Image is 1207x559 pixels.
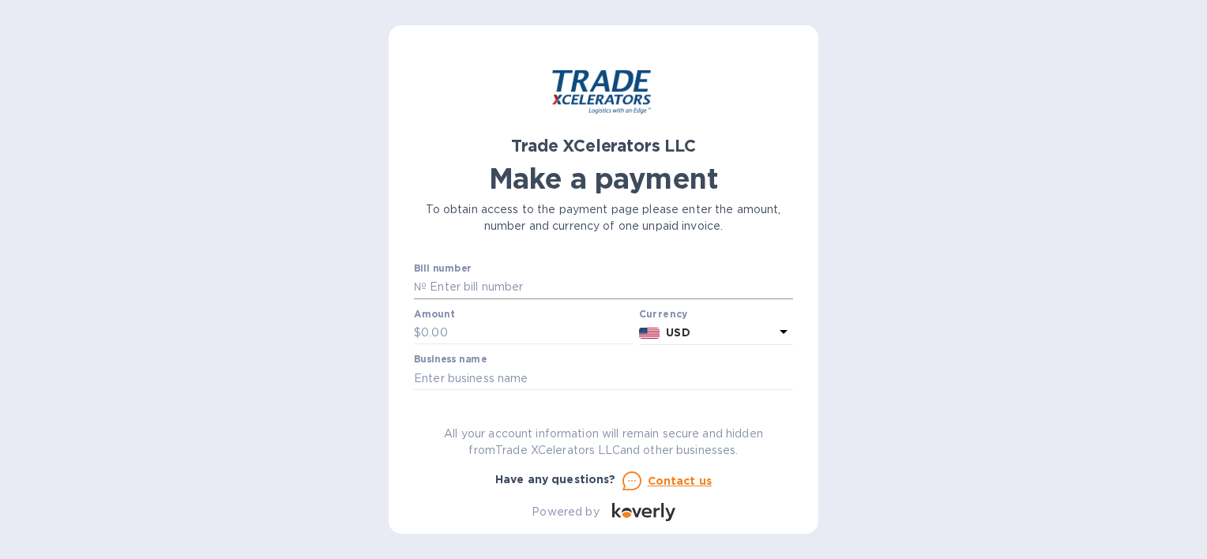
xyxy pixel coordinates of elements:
p: $ [414,325,421,341]
p: № [414,279,427,295]
p: All your account information will remain secure and hidden from Trade XCelerators LLC and other b... [414,426,793,459]
img: USD [639,328,660,339]
label: Bill number [414,264,471,274]
p: Powered by [532,504,599,520]
p: To obtain access to the payment page please enter the amount, number and currency of one unpaid i... [414,201,793,234]
h1: Make a payment [414,162,793,195]
u: Contact us [648,475,713,487]
label: Amount [414,310,454,319]
label: Business name [414,355,487,365]
b: Trade XCelerators LLC [511,136,695,156]
input: Enter business name [414,366,793,390]
b: USD [666,326,690,339]
b: Have any questions? [495,473,616,486]
input: 0.00 [421,321,633,345]
b: Currency [639,308,688,320]
input: Enter bill number [427,276,793,299]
